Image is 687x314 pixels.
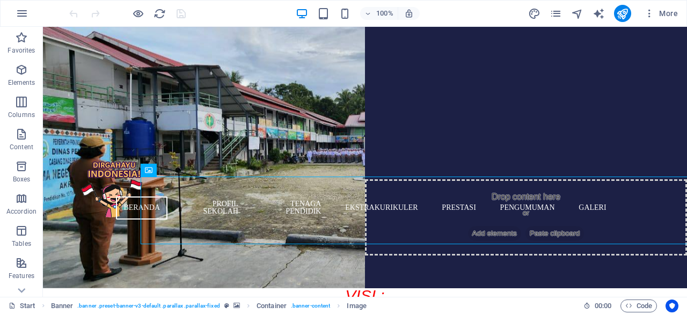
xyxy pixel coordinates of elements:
[528,7,541,20] button: design
[154,8,166,20] i: Reload page
[12,239,31,248] p: Tables
[404,9,414,18] i: On resize automatically adjust zoom level to fit chosen device.
[233,303,240,309] i: This element contains a background
[153,7,166,20] button: reload
[614,5,631,22] button: publish
[51,300,74,312] span: Click to select. Double-click to edit
[571,8,583,20] i: Navigator
[360,7,398,20] button: 100%
[620,300,657,312] button: Code
[8,78,35,87] p: Elements
[593,7,605,20] button: text_generator
[528,8,540,20] i: Design (Ctrl+Alt+Y)
[347,300,366,312] span: Click to select. Double-click to edit
[9,300,35,312] a: Click to cancel selection. Double-click to open Pages
[550,7,562,20] button: pages
[625,300,652,312] span: Code
[131,7,144,20] button: Click here to leave preview mode and continue editing
[257,300,287,312] span: Container
[640,5,682,22] button: More
[8,46,35,55] p: Favorites
[13,175,31,184] p: Boxes
[376,7,393,20] h6: 100%
[8,111,35,119] p: Columns
[595,300,611,312] span: 00 00
[10,143,33,151] p: Content
[9,272,34,280] p: Features
[666,300,678,312] button: Usercentrics
[602,302,604,310] span: :
[51,300,367,312] nav: breadcrumb
[593,8,605,20] i: AI Writer
[224,303,229,309] i: This element is a customizable preset
[77,300,220,312] span: . banner .preset-banner-v3-default .parallax .parallax-fixed
[571,7,584,20] button: navigator
[583,300,612,312] h6: Session time
[291,300,330,312] span: . banner-content
[616,8,628,20] i: Publish
[6,207,36,216] p: Accordion
[644,8,678,19] span: More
